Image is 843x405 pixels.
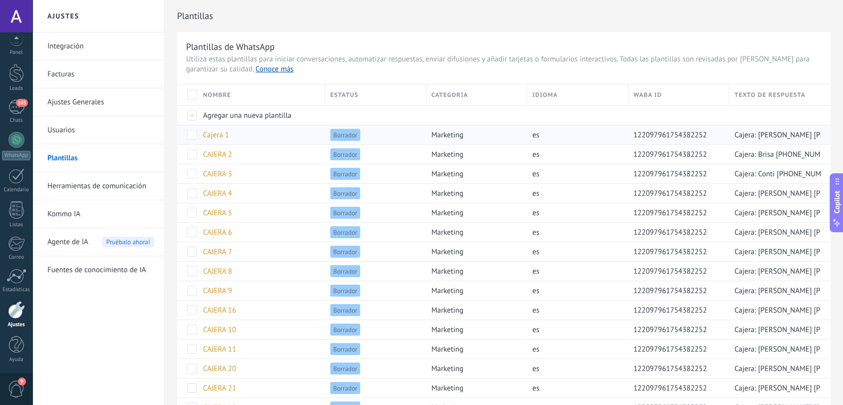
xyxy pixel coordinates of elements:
[426,359,523,378] div: marketing
[32,88,164,116] li: Ajustes Generales
[325,340,421,359] div: Borrador
[729,203,821,222] div: Cajera: Giuliana +5491168553472
[532,364,539,374] span: es
[431,345,463,354] span: marketing
[832,190,842,213] span: Copilot
[527,84,628,105] div: Idioma
[47,88,154,116] a: Ajustes Generales
[325,301,421,320] div: Borrador
[527,145,624,164] div: es
[2,254,31,261] div: Correo
[734,169,836,179] span: Cajera: Conti [PHONE_NUMBER]
[431,208,463,218] span: marketing
[330,304,360,316] span: Borrador
[629,301,725,320] div: 122097961754382252
[2,357,31,363] div: Ayuda
[325,359,421,378] div: Borrador
[527,301,624,320] div: es
[629,359,725,378] div: 122097961754382252
[2,85,31,92] div: Leads
[527,203,624,222] div: es
[2,151,30,160] div: WhatsApp
[629,262,725,281] div: 122097961754382252
[629,379,725,398] div: 122097961754382252
[729,145,821,164] div: Cajera: Brisa +5491124755139
[729,164,821,183] div: Cajera: Conti +5491124755116
[633,189,707,198] span: 122097961754382252
[527,262,624,281] div: es
[633,345,707,354] span: 122097961754382252
[426,320,523,339] div: marketing
[203,208,232,218] span: CAJERA 5
[532,306,539,315] span: es
[330,265,360,277] span: Borrador
[426,145,523,164] div: marketing
[47,32,154,60] a: Integración
[18,378,26,386] span: 9
[325,379,421,398] div: Borrador
[203,247,232,257] span: CAJERA 7
[32,144,164,172] li: Plantillas
[629,203,725,222] div: 122097961754382252
[32,256,164,284] li: Fuentes de conocimiento de IA
[325,223,421,242] div: Borrador
[325,125,421,144] div: Borrador
[527,164,624,183] div: es
[629,164,725,183] div: 122097961754382252
[47,228,88,256] span: Agente de IA
[325,320,421,339] div: Borrador
[2,287,31,293] div: Estadísticas
[532,247,539,257] span: es
[629,242,725,261] div: 122097961754382252
[729,223,821,242] div: Cajera: Irina +541131209526
[32,116,164,144] li: Usuarios
[527,125,624,144] div: es
[633,325,707,335] span: 122097961754382252
[629,145,725,164] div: 122097961754382252
[532,150,539,159] span: es
[32,60,164,88] li: Facturas
[325,242,421,261] div: Borrador
[2,222,31,228] div: Listas
[203,306,236,315] span: CAJERA 16
[426,281,523,300] div: marketing
[532,345,539,354] span: es
[330,324,360,336] span: Borrador
[527,223,624,242] div: es
[426,379,523,398] div: marketing
[729,262,821,281] div: Cajera: Jorgelina +5491131209564
[729,301,821,320] div: Cajera: Judith +5493764158582
[431,228,463,237] span: marketing
[633,247,707,257] span: 122097961754382252
[532,286,539,296] span: es
[325,281,421,300] div: Borrador
[431,169,463,179] span: marketing
[330,246,360,258] span: Borrador
[32,200,164,228] li: Kommo IA
[330,168,360,180] span: Borrador
[729,242,821,261] div: Cajera: Johana +5491131209600
[734,150,835,159] span: Cajera: Brisa [PHONE_NUMBER]
[203,267,232,276] span: CAJERA 8
[2,117,31,124] div: Chats
[431,267,463,276] span: marketing
[431,247,463,257] span: marketing
[431,189,463,198] span: marketing
[426,164,523,183] div: marketing
[203,189,232,198] span: CAJERA 4
[729,359,821,378] div: Cajera: Karina +5493764120374
[426,242,523,261] div: marketing
[330,207,360,219] span: Borrador
[177,6,831,26] h2: Plantillas
[629,281,725,300] div: 122097961754382252
[203,345,236,354] span: CAJERA 11
[426,203,523,222] div: marketing
[47,60,154,88] a: Facturas
[47,144,154,172] a: Plantillas
[330,129,360,141] span: Borrador
[32,32,164,60] li: Integración
[426,262,523,281] div: marketing
[532,384,539,393] span: es
[629,84,729,105] div: WABA ID
[633,228,707,237] span: 122097961754382252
